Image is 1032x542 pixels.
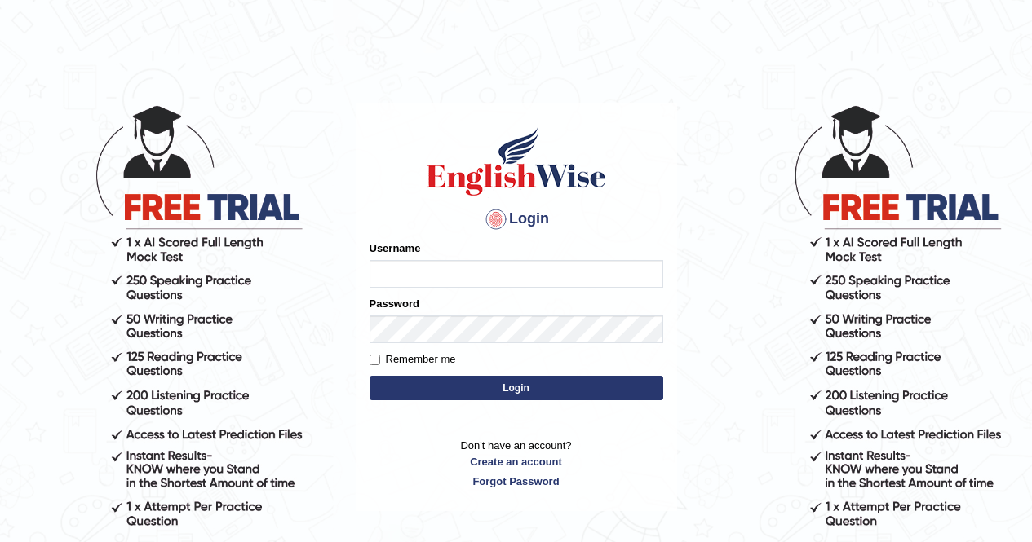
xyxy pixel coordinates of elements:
label: Password [370,296,419,311]
a: Create an account [370,454,663,469]
img: Logo of English Wise sign in for intelligent practice with AI [423,125,609,198]
label: Username [370,240,421,256]
button: Login [370,376,663,400]
h4: Login [370,206,663,232]
p: Don't have an account? [370,438,663,488]
a: Forgot Password [370,474,663,489]
label: Remember me [370,351,456,368]
input: Remember me [370,355,380,365]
